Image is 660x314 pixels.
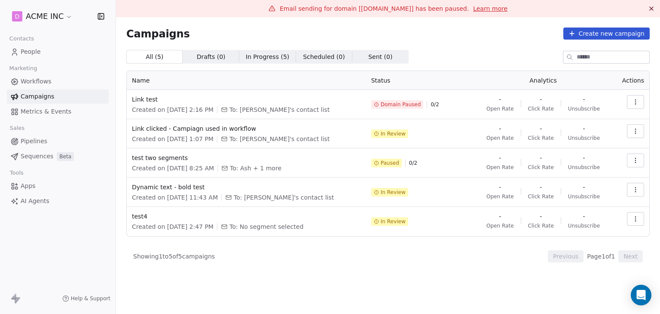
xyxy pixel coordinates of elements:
span: 0 / 2 [409,160,417,166]
span: - [540,95,542,104]
span: Unsubscribe [568,222,600,229]
span: Showing 1 to 5 of 5 campaigns [133,252,215,261]
span: Email sending for domain [[DOMAIN_NAME]] has been paused. [280,5,469,12]
span: AI Agents [21,197,49,206]
span: Created on [DATE] 8:25 AM [132,164,214,172]
span: Pipelines [21,137,47,146]
a: Pipelines [7,134,109,148]
span: Sales [6,122,28,135]
span: test4 [132,212,361,221]
span: Campaigns [126,28,190,40]
button: Next [618,250,643,262]
span: To: Mrinal's contact list [229,105,330,114]
span: People [21,47,41,56]
th: Analytics [474,71,613,90]
span: Page 1 of 1 [587,252,615,261]
span: Click Rate [528,135,554,142]
span: D [15,12,20,21]
span: To: Mrinal's contact list [234,193,334,202]
span: Open Rate [486,135,514,142]
button: DACME INC [10,9,74,24]
span: - [540,154,542,162]
span: Dynamic text - bold test [132,183,361,191]
span: - [583,95,585,104]
span: To: Ash + 1 more [230,164,281,172]
span: Campaigns [21,92,54,101]
span: Sequences [21,152,53,161]
span: Open Rate [486,164,514,171]
span: Open Rate [486,222,514,229]
a: Help & Support [62,295,110,302]
button: Create new campaign [563,28,650,40]
a: Learn more [473,4,507,13]
a: Workflows [7,74,109,89]
span: Click Rate [528,105,554,112]
span: Paused [381,160,399,166]
span: Link test [132,95,361,104]
span: To: No segment selected [229,222,303,231]
span: In Progress ( 5 ) [246,52,290,62]
span: Link clicked - Campiagn used in workflow [132,124,361,133]
div: Open Intercom Messenger [631,285,651,305]
span: - [499,124,501,133]
span: Created on [DATE] 2:16 PM [132,105,214,114]
span: In Review [381,218,406,225]
span: Scheduled ( 0 ) [303,52,345,62]
span: Tools [6,166,27,179]
span: test two segments [132,154,361,162]
a: People [7,45,109,59]
th: Name [127,71,366,90]
button: Previous [548,250,584,262]
span: - [499,183,501,191]
span: Open Rate [486,193,514,200]
a: Campaigns [7,89,109,104]
span: To: Mrinal's contact list [229,135,330,143]
span: In Review [381,130,406,137]
span: - [540,212,542,221]
span: - [583,183,585,191]
span: Beta [57,152,74,161]
span: In Review [381,189,406,196]
a: Apps [7,179,109,193]
span: Unsubscribe [568,164,600,171]
a: AI Agents [7,194,109,208]
span: Domain Paused [381,101,421,108]
span: Contacts [6,32,38,45]
th: Actions [613,71,649,90]
span: Created on [DATE] 11:43 AM [132,193,218,202]
span: ACME INC [26,11,64,22]
span: - [499,154,501,162]
th: Status [366,71,474,90]
span: Apps [21,182,36,191]
a: SequencesBeta [7,149,109,163]
a: Metrics & Events [7,105,109,119]
span: Workflows [21,77,52,86]
span: Metrics & Events [21,107,71,116]
span: Created on [DATE] 2:47 PM [132,222,214,231]
span: - [540,124,542,133]
span: - [499,95,501,104]
span: Marketing [6,62,41,75]
span: Created on [DATE] 1:07 PM [132,135,214,143]
span: Click Rate [528,164,554,171]
span: - [583,124,585,133]
span: Unsubscribe [568,135,600,142]
span: - [499,212,501,221]
span: Open Rate [486,105,514,112]
span: - [583,154,585,162]
span: - [583,212,585,221]
span: Drafts ( 0 ) [197,52,226,62]
span: Click Rate [528,193,554,200]
span: Unsubscribe [568,105,600,112]
span: Click Rate [528,222,554,229]
span: Help & Support [71,295,110,302]
span: Unsubscribe [568,193,600,200]
span: 0 / 2 [431,101,439,108]
span: - [540,183,542,191]
span: Sent ( 0 ) [368,52,392,62]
